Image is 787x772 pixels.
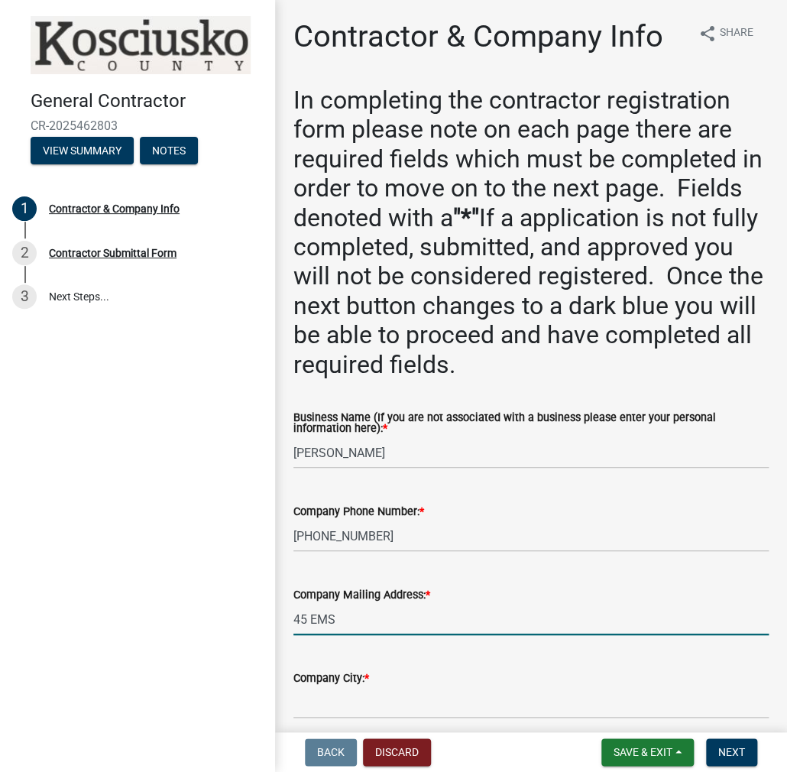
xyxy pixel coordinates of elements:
div: Contractor Submittal Form [49,248,177,258]
img: Kosciusko County, Indiana [31,16,251,74]
h4: General Contractor [31,90,263,112]
i: share [698,24,717,43]
span: Back [317,746,345,758]
wm-modal-confirm: Summary [31,145,134,157]
div: 1 [12,196,37,221]
button: shareShare [686,18,766,48]
wm-modal-confirm: Notes [140,145,198,157]
button: Save & Exit [601,738,694,766]
h2: In completing the contractor registration form please note on each page there are required fields... [293,86,769,379]
span: Next [718,746,745,758]
button: Notes [140,137,198,164]
label: Company City: [293,673,369,684]
span: CR-2025462803 [31,118,245,133]
label: Company Mailing Address: [293,590,430,601]
button: Next [706,738,757,766]
div: 2 [12,241,37,265]
span: Share [720,24,753,43]
label: Company Phone Number: [293,507,424,517]
span: Save & Exit [614,746,672,758]
label: Business Name (If you are not associated with a business please enter your personal information h... [293,413,769,435]
div: 3 [12,284,37,309]
button: Back [305,738,357,766]
h1: Contractor & Company Info [293,18,663,55]
button: Discard [363,738,431,766]
button: View Summary [31,137,134,164]
div: Contractor & Company Info [49,203,180,214]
